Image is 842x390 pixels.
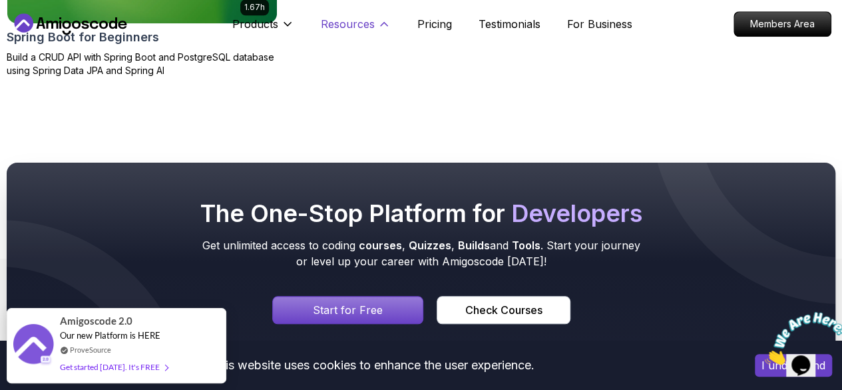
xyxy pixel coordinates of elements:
[10,351,735,380] div: This website uses cookies to enhance the user experience.
[458,239,490,252] span: Builds
[479,16,540,32] a: Testimonials
[198,200,645,227] h2: The One-Stop Platform for
[734,11,831,37] a: Members Area
[313,302,383,318] p: Start for Free
[359,239,402,252] span: courses
[5,5,88,58] img: Chat attention grabber
[409,239,451,252] span: Quizzes
[511,199,642,228] span: Developers
[60,330,160,341] span: Our new Platform is HERE
[321,16,391,43] button: Resources
[60,359,168,375] div: Get started [DATE]. It's FREE
[567,16,632,32] a: For Business
[198,237,645,269] p: Get unlimited access to coding , , and . Start your journey or level up your career with Amigosco...
[465,302,542,318] div: Check Courses
[437,296,570,324] button: Check Courses
[759,307,842,370] iframe: chat widget
[13,324,53,367] img: provesource social proof notification image
[321,16,375,32] p: Resources
[232,16,294,43] button: Products
[272,296,424,324] a: Signin page
[437,296,570,324] a: Courses page
[512,239,540,252] span: Tools
[232,16,278,32] p: Products
[70,344,111,355] a: ProveSource
[734,12,831,36] p: Members Area
[755,354,832,377] button: Accept cookies
[60,313,132,329] span: Amigoscode 2.0
[417,16,452,32] a: Pricing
